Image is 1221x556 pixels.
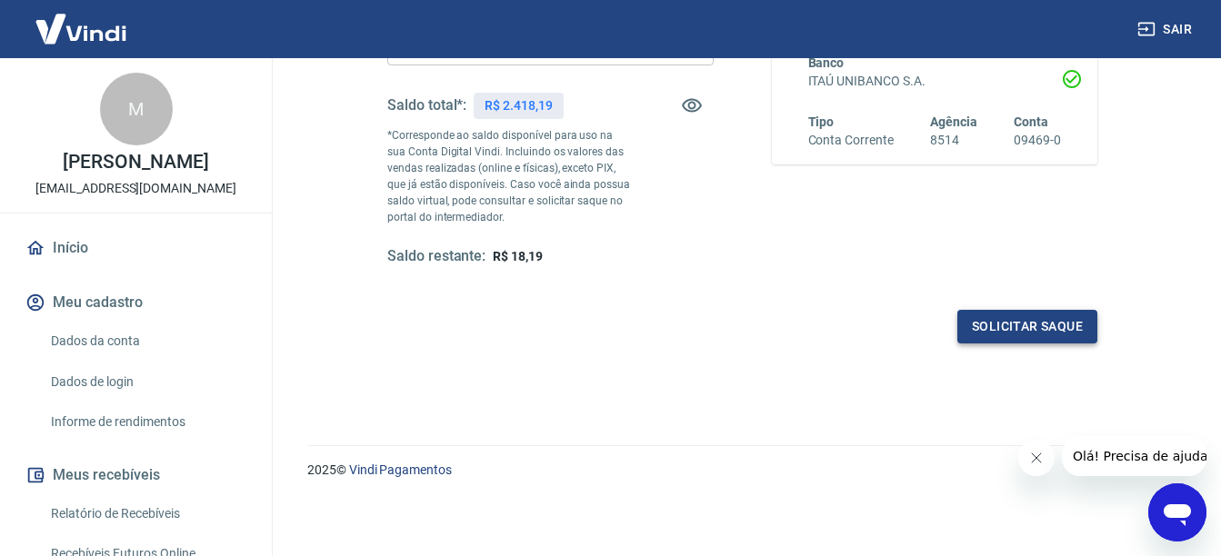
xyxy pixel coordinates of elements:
h5: Saldo restante: [387,247,485,266]
p: 2025 © [307,461,1177,480]
h6: 09469-0 [1014,131,1061,150]
p: *Corresponde ao saldo disponível para uso na sua Conta Digital Vindi. Incluindo os valores das ve... [387,127,632,225]
img: Vindi [22,1,140,56]
span: Conta [1014,114,1048,129]
a: Início [22,228,250,268]
h5: Saldo total*: [387,96,466,114]
a: Dados da conta [44,323,250,360]
p: R$ 2.418,19 [485,96,552,115]
p: [PERSON_NAME] [63,153,208,172]
a: Informe de rendimentos [44,403,250,441]
span: Banco [808,55,845,70]
a: Vindi Pagamentos [349,462,452,477]
a: Relatório de Recebíveis [44,495,250,532]
iframe: Fechar mensagem [1018,440,1055,476]
button: Solicitar saque [957,310,1097,343]
h6: Conta Corrente [808,131,894,150]
h6: ITAÚ UNIBANCO S.A. [808,72,1062,91]
span: Agência [930,114,977,129]
button: Meu cadastro [22,283,250,323]
h6: 8514 [930,131,977,150]
span: R$ 18,19 [493,249,543,263]
button: Sair [1134,13,1199,46]
a: Dados de login [44,363,250,401]
button: Meus recebíveis [22,455,250,495]
span: Olá! Precisa de ajuda? [11,13,153,27]
span: Tipo [808,114,835,129]
p: [EMAIL_ADDRESS][DOMAIN_NAME] [35,179,236,198]
div: M [100,73,173,145]
iframe: Botão para abrir a janela de mensagens [1148,483,1206,541]
iframe: Mensagem da empresa [1062,436,1206,476]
